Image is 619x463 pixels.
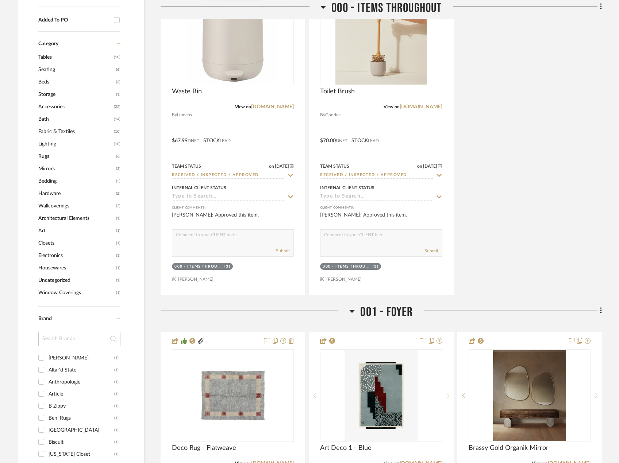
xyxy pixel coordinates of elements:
img: Brassy Gold Organik Mirror [493,350,566,441]
span: on [417,164,422,168]
span: 001 - FOYER [360,304,413,320]
a: [DOMAIN_NAME] [251,104,294,109]
div: (1) [114,352,119,364]
span: (3) [116,163,120,175]
span: Brand [38,316,52,321]
span: Accessories [38,101,112,113]
span: Bedding [38,175,114,187]
span: (1) [116,250,120,261]
div: Added To PO [38,17,110,23]
span: Storage [38,88,114,101]
span: [DATE] [422,164,438,169]
input: Type to Search… [320,172,433,179]
span: Uncategorized [38,274,114,287]
div: Team Status [320,163,349,170]
span: (1) [116,275,120,286]
span: Category [38,41,58,47]
span: (1) [116,237,120,249]
button: Submit [424,248,438,254]
input: Search Brands [38,332,120,346]
span: Lighting [38,138,112,150]
span: on [269,164,274,168]
span: Window Coverings [38,287,114,299]
div: Biscuit [49,436,114,448]
span: (1) [116,213,120,224]
span: Lumens [177,112,192,118]
span: Housewares [38,262,114,274]
span: Closets [38,237,114,249]
span: Deco Rug - Flatweave [172,444,236,452]
div: (1) [114,400,119,412]
span: View on [235,105,251,109]
a: [DOMAIN_NAME] [400,104,442,109]
span: (1) [116,225,120,237]
span: Mirrors [38,163,114,175]
div: [PERSON_NAME] [49,352,114,364]
span: Fabric & Textiles [38,125,112,138]
span: By [320,112,325,118]
div: Anthropologie [49,376,114,388]
span: Hardware [38,187,114,200]
div: (1) [114,412,119,424]
span: (3) [116,76,120,88]
div: (1) [114,424,119,436]
div: [PERSON_NAME]: Approved this item. [320,211,442,226]
div: Article [49,388,114,400]
span: (6) [116,151,120,162]
span: Tables [38,51,112,63]
span: Brassy Gold Organik Mirror [469,444,549,452]
img: Art Deco 1 - Blue [345,350,418,441]
div: (3) [373,264,379,269]
div: [GEOGRAPHIC_DATA] [49,424,114,436]
div: Beni Rugs [49,412,114,424]
span: Rugs [38,150,114,163]
div: 000 - ITEMS THROUGHOUT [323,264,371,269]
span: (22) [114,101,120,113]
span: Electronics [38,249,114,262]
span: Toilet Brush [320,87,355,96]
input: Type to Search… [172,194,285,201]
input: Type to Search… [320,194,433,201]
span: (2) [116,200,120,212]
span: Beds [38,76,114,88]
span: (1) [116,262,120,274]
div: (1) [114,448,119,460]
div: Altar'd State [49,364,114,376]
span: Seating [38,63,114,76]
div: (1) [114,436,119,448]
span: Bath [38,113,112,125]
span: (1) [116,89,120,100]
span: Wallcoverings [38,200,114,212]
span: By [172,112,177,118]
span: Art Deco 1 - Blue [320,444,372,452]
span: Goodee [325,112,341,118]
span: Waste Bin [172,87,202,96]
span: (1) [116,287,120,299]
div: (1) [114,376,119,388]
div: B Zippy [49,400,114,412]
span: [DATE] [274,164,290,169]
img: Deco Rug - Flatweave [187,350,278,441]
div: [PERSON_NAME]: Approved this item. [172,211,294,226]
input: Type to Search… [172,172,285,179]
span: (10) [114,138,120,150]
span: Architectural Elements [38,212,114,225]
span: Art [38,225,114,237]
span: (2) [116,188,120,199]
div: (3) [224,264,231,269]
span: (14) [114,113,120,125]
span: (10) [114,51,120,63]
button: Submit [276,248,290,254]
div: Internal Client Status [172,184,226,191]
div: Internal Client Status [320,184,374,191]
div: (1) [114,388,119,400]
span: (2) [116,175,120,187]
span: View on [384,105,400,109]
div: Team Status [172,163,201,170]
span: (6) [116,64,120,75]
div: (1) [114,364,119,376]
span: (10) [114,126,120,137]
div: [US_STATE] Closet [49,448,114,460]
div: 000 - ITEMS THROUGHOUT [174,264,223,269]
